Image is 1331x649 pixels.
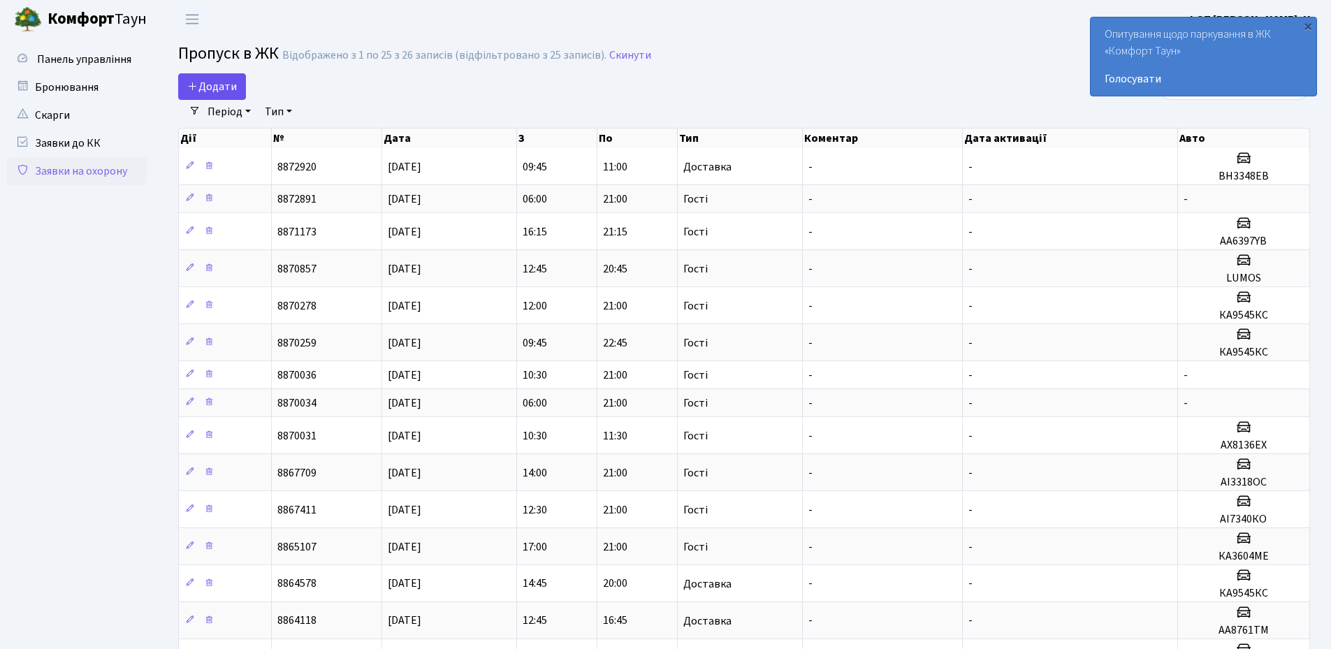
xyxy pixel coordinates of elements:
[388,395,421,411] span: [DATE]
[968,298,973,314] span: -
[968,428,973,444] span: -
[683,370,708,381] span: Гості
[523,465,547,481] span: 14:00
[603,298,627,314] span: 21:00
[808,191,813,207] span: -
[808,613,813,629] span: -
[523,159,547,175] span: 09:45
[277,367,317,383] span: 8870036
[277,298,317,314] span: 8870278
[808,298,813,314] span: -
[683,578,732,590] span: Доставка
[603,428,627,444] span: 11:30
[277,191,317,207] span: 8872891
[388,465,421,481] span: [DATE]
[808,261,813,277] span: -
[7,129,147,157] a: Заявки до КК
[603,395,627,411] span: 21:00
[683,337,708,349] span: Гості
[277,261,317,277] span: 8870857
[388,224,421,240] span: [DATE]
[523,502,547,518] span: 12:30
[1184,513,1304,526] h5: АІ7340КО
[683,504,708,516] span: Гості
[808,367,813,383] span: -
[683,467,708,479] span: Гості
[603,224,627,240] span: 21:15
[808,576,813,592] span: -
[968,261,973,277] span: -
[603,539,627,555] span: 21:00
[808,224,813,240] span: -
[388,367,421,383] span: [DATE]
[968,191,973,207] span: -
[808,502,813,518] span: -
[1187,12,1314,27] b: ФОП [PERSON_NAME]. Н.
[808,539,813,555] span: -
[808,159,813,175] span: -
[277,539,317,555] span: 8865107
[523,539,547,555] span: 17:00
[603,191,627,207] span: 21:00
[968,224,973,240] span: -
[968,367,973,383] span: -
[388,539,421,555] span: [DATE]
[388,335,421,351] span: [DATE]
[7,101,147,129] a: Скарги
[1184,439,1304,452] h5: АХ8136ЕХ
[1184,346,1304,359] h5: КА9545КС
[523,613,547,629] span: 12:45
[1184,550,1304,563] h5: КА3604МЕ
[202,100,256,124] a: Період
[808,428,813,444] span: -
[48,8,115,30] b: Комфорт
[1105,71,1302,87] a: Голосувати
[523,224,547,240] span: 16:15
[523,367,547,383] span: 10:30
[968,395,973,411] span: -
[683,263,708,275] span: Гості
[968,159,973,175] span: -
[603,335,627,351] span: 22:45
[597,129,678,148] th: По
[277,613,317,629] span: 8864118
[14,6,42,34] img: logo.png
[609,49,651,62] a: Скинути
[388,613,421,629] span: [DATE]
[1184,624,1304,637] h5: АА8761ТМ
[1184,367,1188,383] span: -
[48,8,147,31] span: Таун
[523,428,547,444] span: 10:30
[968,613,973,629] span: -
[7,45,147,73] a: Панель управління
[1184,235,1304,248] h5: АА6397YB
[272,129,382,148] th: №
[603,261,627,277] span: 20:45
[277,224,317,240] span: 8871173
[683,541,708,553] span: Гості
[388,502,421,518] span: [DATE]
[1184,395,1188,411] span: -
[683,161,732,173] span: Доставка
[683,615,732,627] span: Доставка
[683,300,708,312] span: Гості
[523,335,547,351] span: 09:45
[1187,11,1314,28] a: ФОП [PERSON_NAME]. Н.
[803,129,963,148] th: Коментар
[277,428,317,444] span: 8870031
[277,465,317,481] span: 8867709
[603,367,627,383] span: 21:00
[968,502,973,518] span: -
[187,79,237,94] span: Додати
[282,49,606,62] div: Відображено з 1 по 25 з 26 записів (відфільтровано з 25 записів).
[1184,587,1304,600] h5: КА9545КС
[963,129,1178,148] th: Дата активації
[178,73,246,100] a: Додати
[683,430,708,442] span: Гості
[7,157,147,185] a: Заявки на охорону
[808,465,813,481] span: -
[388,298,421,314] span: [DATE]
[523,298,547,314] span: 12:00
[603,159,627,175] span: 11:00
[388,159,421,175] span: [DATE]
